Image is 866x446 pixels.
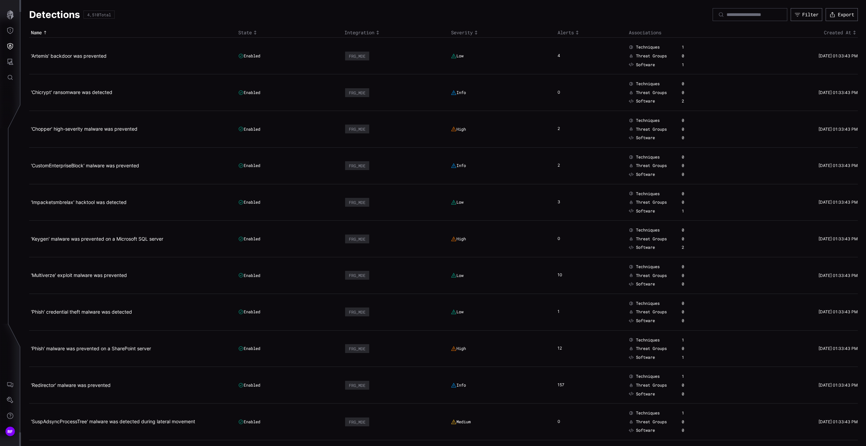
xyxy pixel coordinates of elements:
[636,264,660,270] span: Techniques
[451,126,466,132] div: High
[349,420,365,424] div: FRG_MDE
[636,81,660,87] span: Techniques
[791,8,822,21] button: Filter
[636,172,655,177] span: Software
[636,44,660,50] span: Techniques
[636,301,660,306] span: Techniques
[682,428,703,433] div: 0
[682,135,703,141] div: 0
[31,199,127,205] a: 'Impacketsmbrelax' hacktool was detected
[451,273,464,278] div: Low
[558,382,568,388] div: 157
[753,30,858,36] div: Toggle sort direction
[238,383,260,388] div: Enabled
[636,245,655,250] span: Software
[558,199,568,205] div: 3
[802,12,818,18] div: Filter
[636,118,660,123] span: Techniques
[682,337,703,343] div: 1
[238,273,260,278] div: Enabled
[636,90,667,95] span: Threat Groups
[31,419,195,424] a: 'SuspAdsyncProcessTree' malware was detected during lateral movement
[636,281,655,287] span: Software
[558,309,568,315] div: 1
[238,419,260,425] div: Enabled
[682,301,703,306] div: 0
[636,154,660,160] span: Techniques
[451,346,466,351] div: High
[682,273,703,278] div: 0
[451,90,466,95] div: Info
[636,98,655,104] span: Software
[558,163,568,169] div: 2
[818,127,858,132] time: [DATE] 01:33:43 PM
[344,30,448,36] div: Toggle sort direction
[682,53,703,59] div: 0
[682,281,703,287] div: 0
[558,272,568,278] div: 10
[636,391,655,397] span: Software
[451,163,466,168] div: Info
[31,163,139,168] a: 'CustomEnterpriseBlock' malware was prevented
[558,126,568,132] div: 2
[349,273,365,278] div: FRG_MDE
[818,309,858,314] time: [DATE] 01:33:43 PM
[31,89,112,95] a: 'Chicrypt' ransomware was detected
[31,236,163,242] a: 'Keygen' malware was prevented on a Microsoft SQL server
[636,208,655,214] span: Software
[349,163,365,168] div: FRG_MDE
[349,54,365,58] div: FRG_MDE
[682,245,703,250] div: 2
[636,318,655,323] span: Software
[636,337,660,343] span: Techniques
[31,382,111,388] a: 'Redirector' malware was prevented
[682,227,703,233] div: 0
[636,383,667,388] span: Threat Groups
[636,273,667,278] span: Threat Groups
[238,309,260,315] div: Enabled
[682,419,703,425] div: 0
[636,355,655,360] span: Software
[636,309,667,315] span: Threat Groups
[636,127,667,132] span: Threat Groups
[636,227,660,233] span: Techniques
[0,424,20,439] button: RF
[349,200,365,205] div: FRG_MDE
[826,8,858,21] button: Export
[451,419,471,425] div: Medium
[7,428,13,435] span: RF
[451,236,466,242] div: High
[31,272,127,278] a: 'Multiverze' exploit malware was prevented
[682,355,703,360] div: 1
[636,200,667,205] span: Threat Groups
[451,309,464,315] div: Low
[627,28,751,38] th: Associations
[636,419,667,425] span: Threat Groups
[682,163,703,168] div: 0
[682,44,703,50] div: 1
[818,200,858,205] time: [DATE] 01:33:43 PM
[451,383,466,388] div: Info
[31,346,151,351] a: 'Phish' malware was prevented on a SharePoint server
[451,200,464,205] div: Low
[349,346,365,351] div: FRG_MDE
[682,383,703,388] div: 0
[558,419,568,425] div: 0
[682,191,703,197] div: 0
[818,273,858,278] time: [DATE] 01:33:43 PM
[682,172,703,177] div: 0
[31,309,132,315] a: 'Phish' credential theft malware was detected
[636,135,655,141] span: Software
[558,30,625,36] div: Toggle sort direction
[682,410,703,416] div: 1
[682,208,703,214] div: 1
[682,81,703,87] div: 0
[818,383,858,388] time: [DATE] 01:33:43 PM
[87,13,111,17] div: 4,510 Total
[682,118,703,123] div: 0
[682,391,703,397] div: 0
[31,30,235,36] div: Toggle sort direction
[682,62,703,68] div: 1
[682,236,703,242] div: 0
[636,53,667,59] span: Threat Groups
